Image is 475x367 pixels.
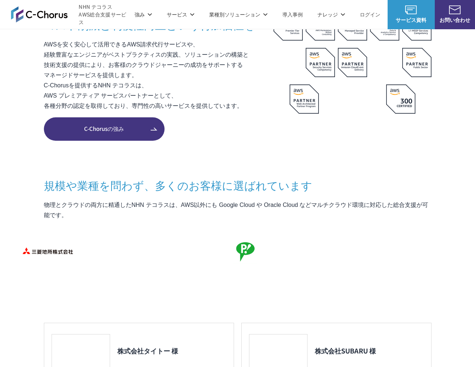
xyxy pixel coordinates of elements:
p: 強み [135,11,152,18]
img: ミズノ [84,237,143,266]
img: ファンコミュニケーションズ [121,273,179,302]
a: C-Chorusの強み [44,117,165,141]
img: 株式会社SUBARU [253,338,304,363]
p: 業種別ソリューション [209,11,268,18]
img: フジモトHD [216,237,274,266]
span: C-Chorusの強み [44,125,165,133]
span: NHN テコラス AWS総合支援サービス [79,3,127,26]
a: AWS総合支援サービス C-Chorus NHN テコラスAWS総合支援サービス [11,3,127,26]
img: AWS総合支援サービス C-Chorus サービス資料 [405,5,417,14]
img: 三菱地所 [18,237,77,266]
p: サービス [167,11,195,18]
a: 導入事例 [282,11,303,18]
img: 東京書籍 [413,237,472,266]
p: ナレッジ [317,11,345,18]
img: 世界貿易センタービルディング [252,273,311,302]
h3: AWSの素晴らしさはそのままに コスト削減と利便性向上という付加価値を [44,1,274,32]
img: エアトリ [282,237,340,266]
img: クリーク・アンド・リバー [318,273,377,302]
img: ヤマサ醤油 [347,237,406,266]
img: お問い合わせ [449,5,461,14]
span: サービス資料 [388,16,435,24]
h3: 株式会社SUBARU 様 [315,346,376,355]
img: 住友生命保険相互 [150,237,208,266]
p: AWSを安く安心して活用できるAWS請求代行サービスや、 経験豊富なエンジニアがベストプラクティスの実践、ソリューションの構築と 技術支援の提供により、お客様のクラウドジャーニーの成功をサポート... [44,39,274,111]
img: スペースシャワー [55,273,113,302]
a: ログイン [360,11,380,18]
h3: 株式会社タイトー 様 [117,346,178,355]
img: 株式会社タイトー [56,338,106,363]
img: AWS総合支援サービス C-Chorus [11,6,68,22]
img: 国境なき医師団 [384,273,442,302]
img: エイチーム [186,273,245,302]
p: 物理とクラウドの両方に精通したNHN テコラスは、AWS以外にも Google Cloud や Oracle Cloud などマルチクラウド環境に対応した総合支援が可能です。 [44,200,431,220]
h3: 規模や業種を問わず、 多くのお客様に選ばれています [44,177,431,193]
